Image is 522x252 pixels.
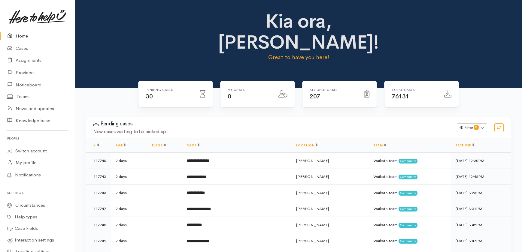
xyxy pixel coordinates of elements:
[310,93,320,100] span: 207
[111,217,147,233] td: 2 days
[399,239,417,244] span: Community
[451,153,511,169] td: [DATE] 12:30PM
[451,169,511,185] td: [DATE] 12:46PM
[451,201,511,217] td: [DATE] 3:31PM
[86,217,111,233] td: 117748
[111,169,147,185] td: 2 days
[152,143,166,147] a: Flags
[93,129,450,134] h4: New cases waiting to be picked up
[7,134,68,142] h6: Profile
[7,189,68,197] h6: Settings
[111,185,147,201] td: 2 days
[399,207,417,211] span: Community
[228,88,271,91] h6: My cases
[369,233,451,249] td: Waikato team
[451,217,511,233] td: [DATE] 3:42PM
[194,11,403,53] h1: Kia ora, [PERSON_NAME]!
[392,88,437,91] h6: Total cases
[296,222,329,227] span: [PERSON_NAME]
[86,169,111,185] td: 117743
[86,185,111,201] td: 117746
[111,233,147,249] td: 2 days
[111,153,147,169] td: 2 days
[93,143,99,147] a: #
[296,158,329,163] span: [PERSON_NAME]
[296,143,317,147] a: Location
[451,185,511,201] td: [DATE] 3:26PM
[369,185,451,201] td: Waikato team
[399,223,417,228] span: Community
[369,217,451,233] td: Waikato team
[187,143,199,147] a: Name
[228,93,231,100] span: 0
[86,233,111,249] td: 117749
[111,201,147,217] td: 2 days
[369,169,451,185] td: Waikato team
[392,93,409,100] span: 76131
[399,175,417,179] span: Community
[86,153,111,169] td: 117740
[146,88,193,91] h6: Pending cases
[457,123,487,132] button: Filter0
[296,238,329,243] span: [PERSON_NAME]
[474,125,479,130] span: 0
[369,153,451,169] td: Waikato team
[296,174,329,179] span: [PERSON_NAME]
[296,190,329,195] span: [PERSON_NAME]
[93,121,450,127] h3: Pending cases
[451,233,511,249] td: [DATE] 3:47PM
[399,159,417,163] span: Community
[456,143,474,147] a: Received
[116,143,126,147] a: Age
[194,53,403,61] p: Great to have you here!
[86,201,111,217] td: 117747
[369,201,451,217] td: Waikato team
[296,206,329,211] span: [PERSON_NAME]
[399,191,417,196] span: Community
[146,93,153,100] span: 30
[373,143,386,147] a: Team
[310,88,357,91] h6: All Open cases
